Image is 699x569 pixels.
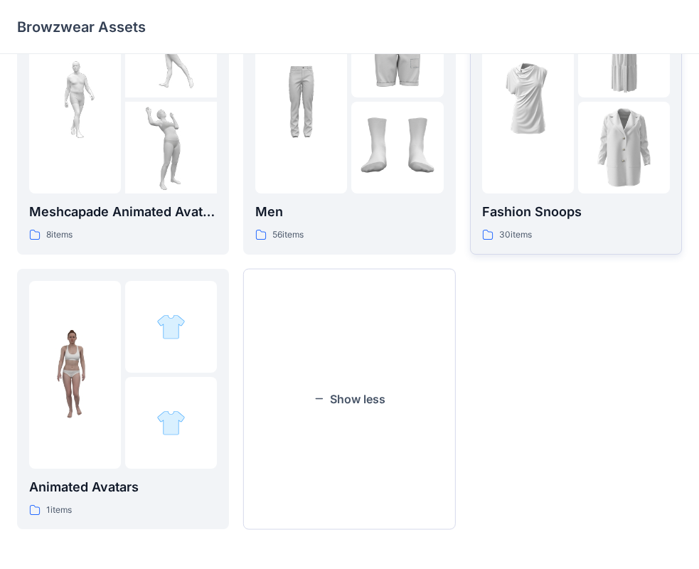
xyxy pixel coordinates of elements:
[578,102,670,193] img: folder 3
[255,202,443,222] p: Men
[351,102,443,193] img: folder 3
[156,312,186,341] img: folder 2
[482,202,670,222] p: Fashion Snoops
[243,269,455,530] button: Show less
[272,228,304,243] p: 56 items
[482,53,574,145] img: folder 1
[29,53,121,145] img: folder 1
[17,17,146,37] p: Browzwear Assets
[29,477,217,497] p: Animated Avatars
[29,202,217,222] p: Meshcapade Animated Avatars
[29,329,121,420] img: folder 1
[255,53,347,145] img: folder 1
[46,228,73,243] p: 8 items
[125,102,217,193] img: folder 3
[46,503,72,518] p: 1 items
[499,228,532,243] p: 30 items
[17,269,229,530] a: folder 1folder 2folder 3Animated Avatars1items
[156,408,186,437] img: folder 3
